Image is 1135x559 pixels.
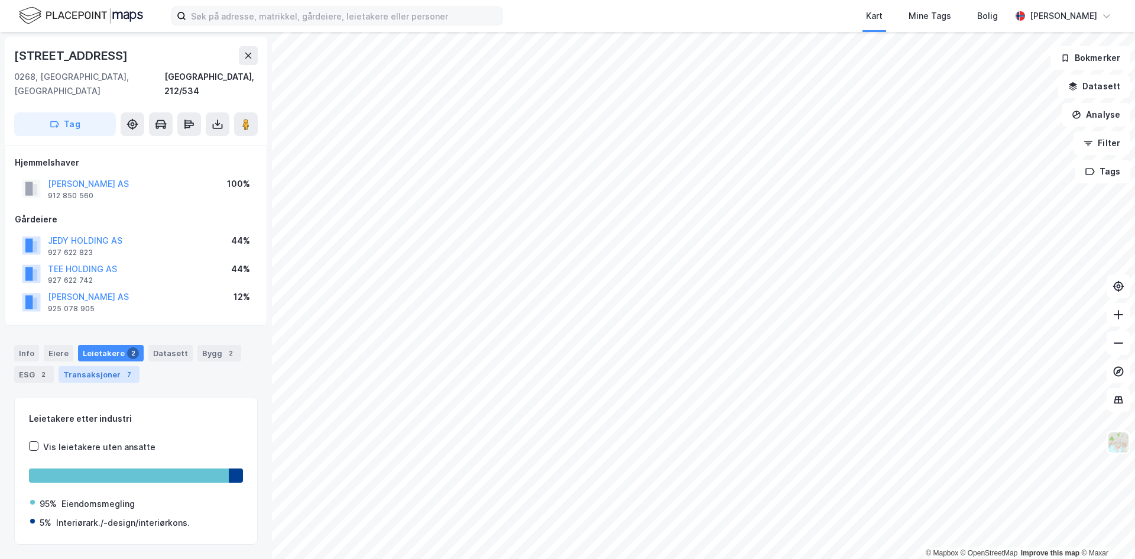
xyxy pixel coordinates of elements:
[186,7,502,25] input: Søk på adresse, matrikkel, gårdeiere, leietakere eller personer
[1107,431,1130,454] img: Z
[48,248,93,257] div: 927 622 823
[197,345,241,361] div: Bygg
[227,177,250,191] div: 100%
[40,516,51,530] div: 5%
[15,212,257,227] div: Gårdeiere
[148,345,193,361] div: Datasett
[1050,46,1130,70] button: Bokmerker
[164,70,258,98] div: [GEOGRAPHIC_DATA], 212/534
[48,191,93,201] div: 912 850 560
[14,70,164,98] div: 0268, [GEOGRAPHIC_DATA], [GEOGRAPHIC_DATA]
[926,549,958,557] a: Mapbox
[1062,103,1130,127] button: Analyse
[14,112,116,136] button: Tag
[1021,549,1079,557] a: Improve this map
[19,5,143,26] img: logo.f888ab2527a4732fd821a326f86c7f29.svg
[961,549,1018,557] a: OpenStreetMap
[225,347,236,359] div: 2
[78,345,144,361] div: Leietakere
[1074,131,1130,155] button: Filter
[44,345,73,361] div: Eiere
[48,276,93,285] div: 927 622 742
[909,9,951,23] div: Mine Tags
[40,497,57,511] div: 95%
[56,516,190,530] div: Interiørark./-design/interiørkons.
[37,369,49,380] div: 2
[866,9,883,23] div: Kart
[234,290,250,304] div: 12%
[127,347,139,359] div: 2
[14,366,54,383] div: ESG
[43,440,155,454] div: Vis leietakere uten ansatte
[1076,502,1135,559] iframe: Chat Widget
[977,9,998,23] div: Bolig
[14,46,130,65] div: [STREET_ADDRESS]
[61,497,135,511] div: Eiendomsmegling
[48,304,95,314] div: 925 078 905
[14,345,39,361] div: Info
[1030,9,1097,23] div: [PERSON_NAME]
[15,156,257,170] div: Hjemmelshaver
[231,234,250,248] div: 44%
[59,366,140,383] div: Transaksjoner
[29,412,243,426] div: Leietakere etter industri
[1075,160,1130,183] button: Tags
[231,262,250,276] div: 44%
[123,369,135,380] div: 7
[1058,75,1130,98] button: Datasett
[1076,502,1135,559] div: Kontrollprogram for chat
